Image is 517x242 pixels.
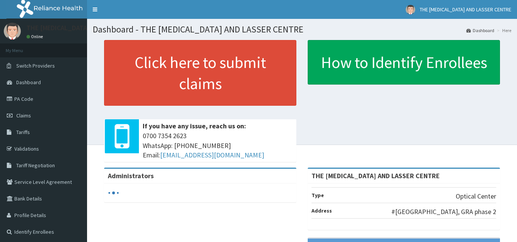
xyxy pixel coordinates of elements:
span: 0700 7354 2623 WhatsApp: [PHONE_NUMBER] Email: [143,131,293,160]
span: THE [MEDICAL_DATA] AND LASSER CENTRE [420,6,511,13]
span: Tariff Negotiation [16,162,55,169]
b: Administrators [108,171,154,180]
p: THE [MEDICAL_DATA] AND LASSER CENTRE [26,25,152,31]
b: Address [311,207,332,214]
strong: THE [MEDICAL_DATA] AND LASSER CENTRE [311,171,440,180]
li: Here [495,27,511,34]
a: Online [26,34,45,39]
b: Type [311,192,324,199]
span: Claims [16,112,31,119]
img: User Image [4,23,21,40]
p: #[GEOGRAPHIC_DATA], GRA phase 2 [391,207,496,217]
b: If you have any issue, reach us on: [143,122,246,130]
a: How to Identify Enrollees [308,40,500,85]
svg: audio-loading [108,187,119,199]
a: Dashboard [466,27,494,34]
span: Switch Providers [16,62,55,69]
span: Dashboard [16,79,41,86]
span: Tariffs [16,129,30,136]
a: Click here to submit claims [104,40,296,106]
h1: Dashboard - THE [MEDICAL_DATA] AND LASSER CENTRE [93,25,511,34]
img: User Image [406,5,415,14]
a: [EMAIL_ADDRESS][DOMAIN_NAME] [160,151,264,159]
p: Optical Center [456,191,496,201]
